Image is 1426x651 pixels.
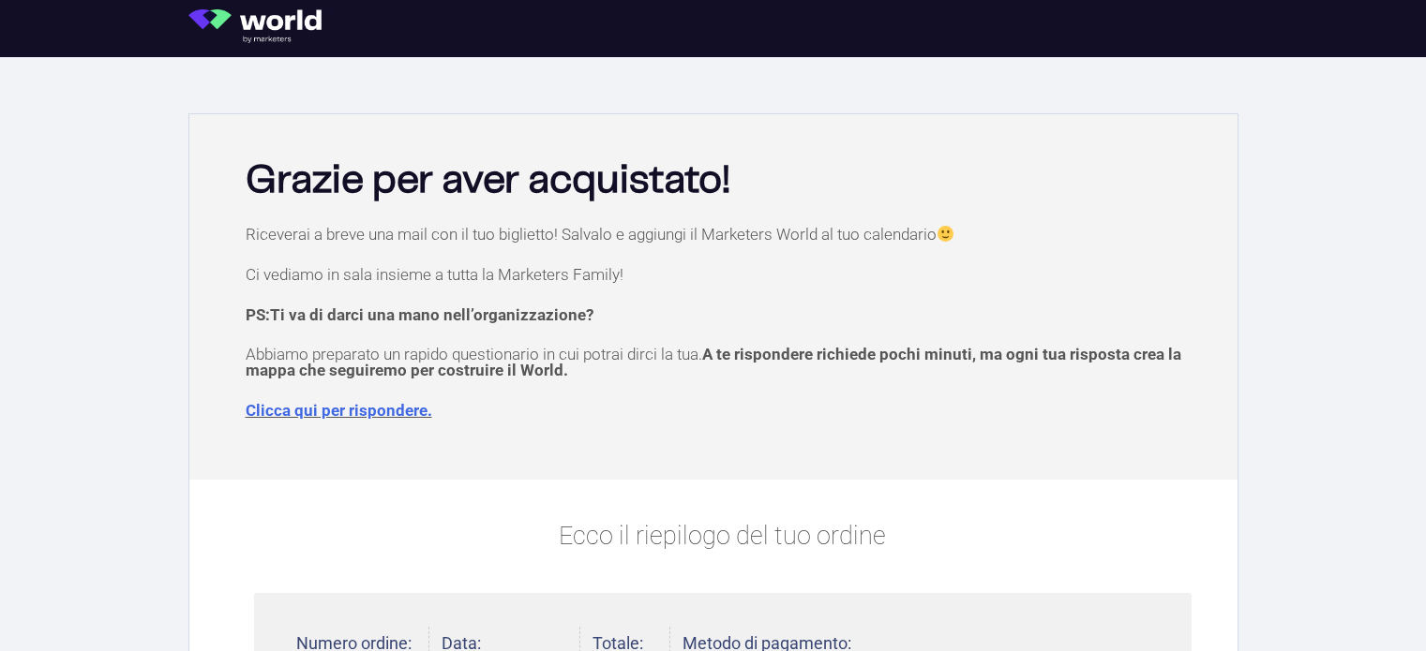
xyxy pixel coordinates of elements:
p: Riceverai a breve una mail con il tuo biglietto! Salvalo e aggiungi il Marketers World al tuo cal... [246,226,1200,243]
p: Ci vediamo in sala insieme a tutta la Marketers Family! [246,267,1200,283]
span: Ti va di darci una mano nell’organizzazione? [270,305,593,324]
p: Abbiamo preparato un rapido questionario in cui potrai dirci la tua. [246,347,1200,378]
b: Grazie per aver acquistato! [246,162,730,200]
iframe: Customerly Messenger Launcher [15,578,71,634]
a: Clicca qui per rispondere. [246,401,432,420]
span: A te rispondere richiede pochi minuti, ma ogni tua risposta crea la mappa che seguiremo per costr... [246,345,1181,379]
img: 🙂 [938,226,953,242]
p: Ecco il riepilogo del tuo ordine [254,517,1192,555]
strong: PS: [246,305,593,324]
